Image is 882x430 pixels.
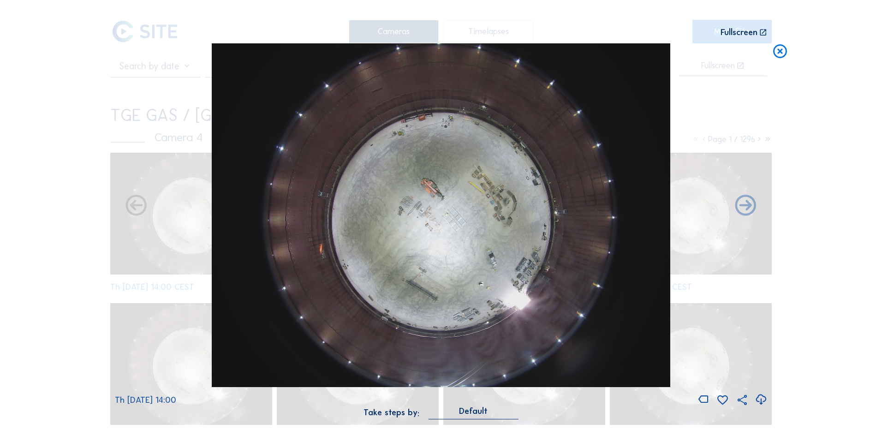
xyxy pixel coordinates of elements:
div: Default [459,407,488,415]
img: Image [212,43,670,388]
i: Forward [124,194,149,219]
div: Fullscreen [721,28,757,37]
i: Back [733,194,758,219]
div: Default [429,407,518,419]
span: Th [DATE] 14:00 [115,395,176,405]
div: Take steps by: [364,408,419,417]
